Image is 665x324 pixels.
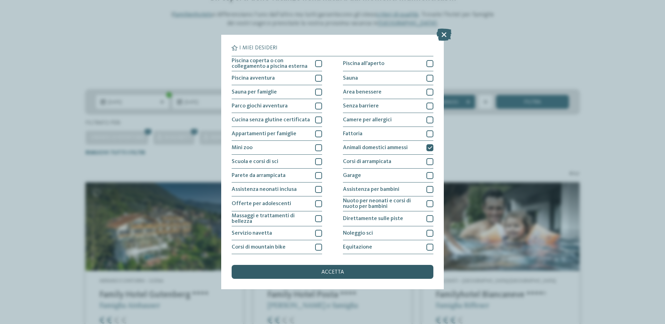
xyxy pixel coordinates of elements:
span: Piscina all'aperto [343,61,384,66]
span: Direttamente sulle piste [343,216,403,221]
span: Piscina avventura [232,75,275,81]
span: Piscina coperta o con collegamento a piscina esterna [232,58,310,69]
span: Corsi di mountain bike [232,244,286,250]
span: Camere per allergici [343,117,392,123]
span: Area benessere [343,89,382,95]
span: Servizio navetta [232,230,272,236]
span: Fattoria [343,131,362,137]
span: Massaggi e trattamenti di bellezza [232,213,310,224]
span: Parete da arrampicata [232,173,286,178]
span: Senza barriere [343,103,379,109]
span: Animali domestici ammessi [343,145,408,151]
span: Sauna per famiglie [232,89,277,95]
span: Equitazione [343,244,372,250]
span: Mini zoo [232,145,253,151]
span: Scuola e corsi di sci [232,159,278,164]
span: Sauna [343,75,358,81]
span: accetta [321,269,344,275]
span: I miei desideri [239,45,278,51]
span: Assistenza neonati inclusa [232,187,297,192]
span: Corsi di arrampicata [343,159,391,164]
span: Cucina senza glutine certificata [232,117,310,123]
span: Offerte per adolescenti [232,201,291,206]
span: Appartamenti per famiglie [232,131,296,137]
span: Nuoto per neonati e corsi di nuoto per bambini [343,198,421,209]
span: Parco giochi avventura [232,103,288,109]
span: Noleggio sci [343,230,373,236]
span: Garage [343,173,361,178]
span: Assistenza per bambini [343,187,399,192]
